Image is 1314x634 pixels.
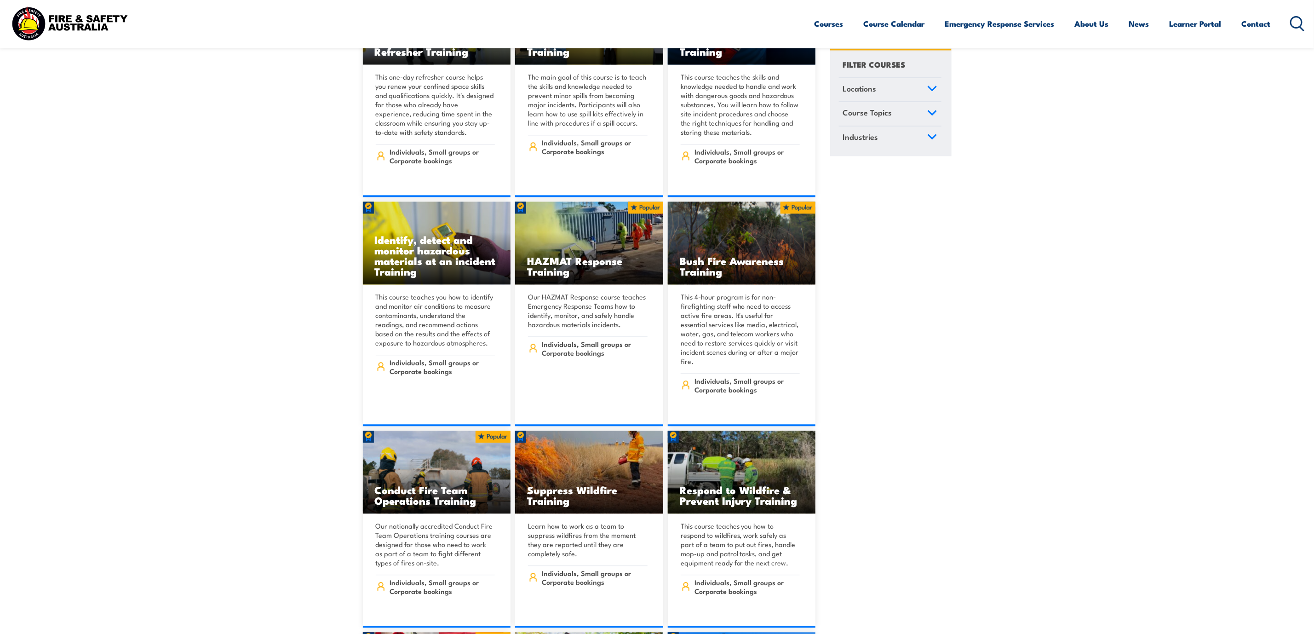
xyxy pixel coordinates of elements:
[515,431,663,513] a: Suppress Wildfire Training
[694,376,800,394] span: Individuals, Small groups or Corporate bookings
[363,431,511,513] img: Fire Team Operations
[375,484,499,506] h3: Conduct Fire Team Operations Training
[668,202,816,284] img: Summer Fire Hazards: Keeping Your Workplace Safe During Bushfire Season with Bushfire awareness t...
[843,131,878,143] span: Industries
[694,147,800,165] span: Individuals, Small groups or Corporate bookings
[694,578,800,595] span: Individuals, Small groups or Corporate bookings
[376,292,495,347] p: This course teaches you how to identify and monitor air conditions to measure contaminants, under...
[680,484,804,506] h3: Respond to Wildfire & Prevent Injury Training
[681,292,800,366] p: This 4-hour program is for non-firefighting staff who need to access active fire areas. It's usef...
[515,431,663,513] img: Suppress Wildfire Training Courses from Fire & Safety Australia
[527,35,651,57] h3: Initial Spill Response Training
[542,138,648,156] span: Individuals, Small groups or Corporate bookings
[515,202,663,284] img: HAZMAT Response course
[390,358,495,375] span: Individuals, Small groups or Corporate bookings
[528,521,648,558] p: Learn how to work as a team to suppress wildfires from the moment they are reported until they ar...
[945,12,1055,36] a: Emergency Response Services
[843,107,892,119] span: Course Topics
[815,12,843,36] a: Courses
[527,484,651,506] h3: Suppress Wildfire Training
[843,58,906,70] h4: FILTER COURSES
[668,431,816,513] a: Respond to Wildfire & Prevent Injury Training
[1170,12,1222,36] a: Learner Portal
[376,72,495,137] p: This one-day refresher course helps you renew your confined space skills and qualifications quick...
[839,126,941,150] a: Industries
[390,147,495,165] span: Individuals, Small groups or Corporate bookings
[363,202,511,284] img: Identify, detect and monitor hazardous materials at an incident Training
[363,431,511,513] a: Conduct Fire Team Operations Training
[1242,12,1271,36] a: Contact
[1129,12,1149,36] a: News
[375,234,499,277] h3: Identify, detect and monitor hazardous materials at an incident Training
[680,14,804,57] h3: Store And Handle Dangerous Goods and Hazardous Substances Training
[839,78,941,102] a: Locations
[864,12,925,36] a: Course Calendar
[839,102,941,126] a: Course Topics
[542,340,648,357] span: Individuals, Small groups or Corporate bookings
[681,521,800,567] p: This course teaches you how to respond to wildfires, work safely as part of a team to put out fir...
[542,569,648,586] span: Individuals, Small groups or Corporate bookings
[527,255,651,277] h3: HAZMAT Response Training
[668,202,816,284] a: Bush Fire Awareness Training
[1075,12,1109,36] a: About Us
[528,72,648,127] p: The main goal of this course is to teach the skills and knowledge needed to prevent minor spills ...
[680,255,804,277] h3: Bush Fire Awareness Training
[375,35,499,57] h3: Confined Space Entry Refresher Training
[681,72,800,137] p: This course teaches the skills and knowledge needed to handle and work with dangerous goods and h...
[528,292,648,329] p: Our HAZMAT Response course teaches Emergency Response Teams how to identify, monitor, and safely ...
[390,578,495,595] span: Individuals, Small groups or Corporate bookings
[668,431,816,513] img: Respond to Wildfire Training & Prevent Injury
[843,82,877,95] span: Locations
[376,521,495,567] p: Our nationally accredited Conduct Fire Team Operations training courses are designed for those wh...
[515,202,663,284] a: HAZMAT Response Training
